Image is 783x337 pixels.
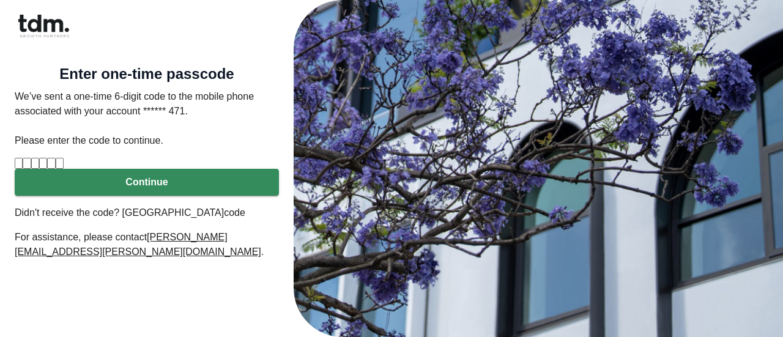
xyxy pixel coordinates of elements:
p: For assistance, please contact . [15,230,279,259]
button: Continue [15,169,279,196]
p: Didn't receive the code? [GEOGRAPHIC_DATA] [15,206,279,220]
input: Digit 2 [23,158,31,169]
input: Digit 3 [31,158,39,169]
a: code [224,207,245,218]
input: Digit 6 [56,158,64,169]
p: We’ve sent a one-time 6-digit code to the mobile phone associated with your account ****** 471. P... [15,89,279,148]
input: Digit 5 [47,158,55,169]
h5: Enter one-time passcode [15,68,279,80]
input: Please enter verification code. Digit 1 [15,158,23,169]
input: Digit 4 [39,158,47,169]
